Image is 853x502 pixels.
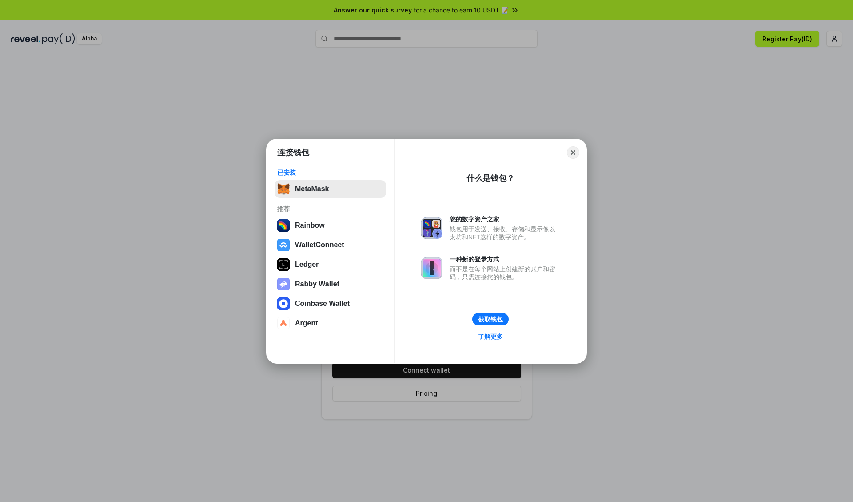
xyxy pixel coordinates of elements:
[472,313,509,325] button: 获取钱包
[295,261,319,269] div: Ledger
[277,147,309,158] h1: 连接钱包
[295,241,344,249] div: WalletConnect
[275,236,386,254] button: WalletConnect
[275,256,386,273] button: Ledger
[277,317,290,329] img: svg+xml,%3Csvg%20width%3D%2228%22%20height%3D%2228%22%20viewBox%3D%220%200%2028%2028%22%20fill%3D...
[450,265,560,281] div: 而不是在每个网站上创建新的账户和密码，只需连接您的钱包。
[567,146,579,159] button: Close
[450,215,560,223] div: 您的数字资产之家
[275,295,386,313] button: Coinbase Wallet
[277,219,290,232] img: svg+xml,%3Csvg%20width%3D%22120%22%20height%3D%22120%22%20viewBox%3D%220%200%20120%20120%22%20fil...
[277,258,290,271] img: svg+xml,%3Csvg%20xmlns%3D%22http%3A%2F%2Fwww.w3.org%2F2000%2Fsvg%22%20width%3D%2228%22%20height%3...
[277,278,290,290] img: svg+xml,%3Csvg%20xmlns%3D%22http%3A%2F%2Fwww.w3.org%2F2000%2Fsvg%22%20fill%3D%22none%22%20viewBox...
[275,217,386,234] button: Rainbow
[478,315,503,323] div: 获取钱包
[450,225,560,241] div: 钱包用于发送、接收、存储和显示像以太坊和NFT这样的数字资产。
[275,314,386,332] button: Argent
[466,173,514,184] div: 什么是钱包？
[450,255,560,263] div: 一种新的登录方式
[277,297,290,310] img: svg+xml,%3Csvg%20width%3D%2228%22%20height%3D%2228%22%20viewBox%3D%220%200%2028%2028%22%20fill%3D...
[473,331,508,342] a: 了解更多
[277,239,290,251] img: svg+xml,%3Csvg%20width%3D%2228%22%20height%3D%2228%22%20viewBox%3D%220%200%2028%2028%22%20fill%3D...
[275,180,386,198] button: MetaMask
[277,183,290,195] img: svg+xml,%3Csvg%20fill%3D%22none%22%20height%3D%2233%22%20viewBox%3D%220%200%2035%2033%22%20width%...
[295,185,329,193] div: MetaMask
[295,280,339,288] div: Rabby Wallet
[295,300,350,308] div: Coinbase Wallet
[277,205,383,213] div: 推荐
[295,319,318,327] div: Argent
[478,333,503,341] div: 了解更多
[421,257,442,279] img: svg+xml,%3Csvg%20xmlns%3D%22http%3A%2F%2Fwww.w3.org%2F2000%2Fsvg%22%20fill%3D%22none%22%20viewBox...
[421,217,442,239] img: svg+xml,%3Csvg%20xmlns%3D%22http%3A%2F%2Fwww.w3.org%2F2000%2Fsvg%22%20fill%3D%22none%22%20viewBox...
[277,169,383,177] div: 已安装
[295,221,325,229] div: Rainbow
[275,275,386,293] button: Rabby Wallet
